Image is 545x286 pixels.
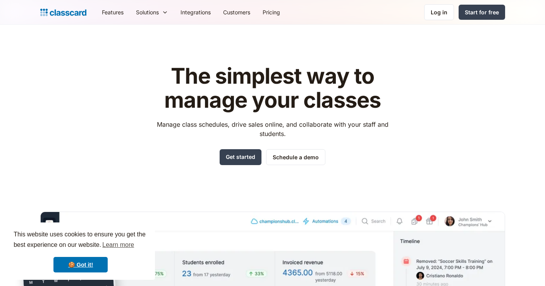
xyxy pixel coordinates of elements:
[96,3,130,21] a: Features
[14,230,148,251] span: This website uses cookies to ensure you get the best experience on our website.
[459,5,505,20] a: Start for free
[424,4,454,20] a: Log in
[220,149,261,165] a: Get started
[217,3,256,21] a: Customers
[465,8,499,16] div: Start for free
[256,3,286,21] a: Pricing
[136,8,159,16] div: Solutions
[150,64,395,112] h1: The simplest way to manage your classes
[53,257,108,272] a: dismiss cookie message
[101,239,135,251] a: learn more about cookies
[40,7,86,18] a: Logo
[431,8,447,16] div: Log in
[6,222,155,280] div: cookieconsent
[266,149,325,165] a: Schedule a demo
[150,120,395,138] p: Manage class schedules, drive sales online, and collaborate with your staff and students.
[174,3,217,21] a: Integrations
[130,3,174,21] div: Solutions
